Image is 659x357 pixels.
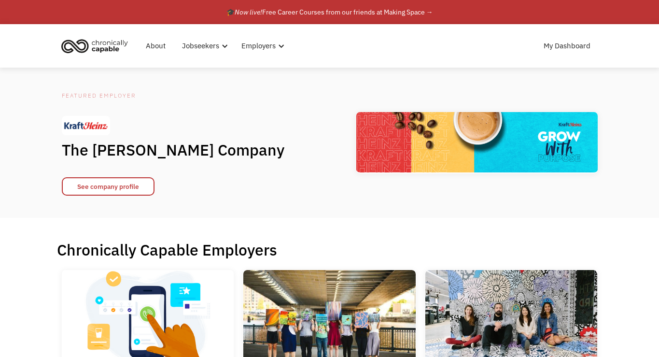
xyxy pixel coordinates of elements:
[57,240,603,259] h1: Chronically Capable Employers
[140,30,171,61] a: About
[62,177,154,196] a: See company profile
[62,90,303,101] div: Featured Employer
[182,40,219,52] div: Jobseekers
[62,140,303,159] h1: The [PERSON_NAME] Company
[241,40,276,52] div: Employers
[538,30,596,61] a: My Dashboard
[58,35,135,57] a: home
[58,35,131,57] img: Chronically Capable logo
[176,30,231,61] div: Jobseekers
[236,30,287,61] div: Employers
[235,8,262,16] em: Now live!
[226,6,433,18] div: 🎓 Free Career Courses from our friends at Making Space →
